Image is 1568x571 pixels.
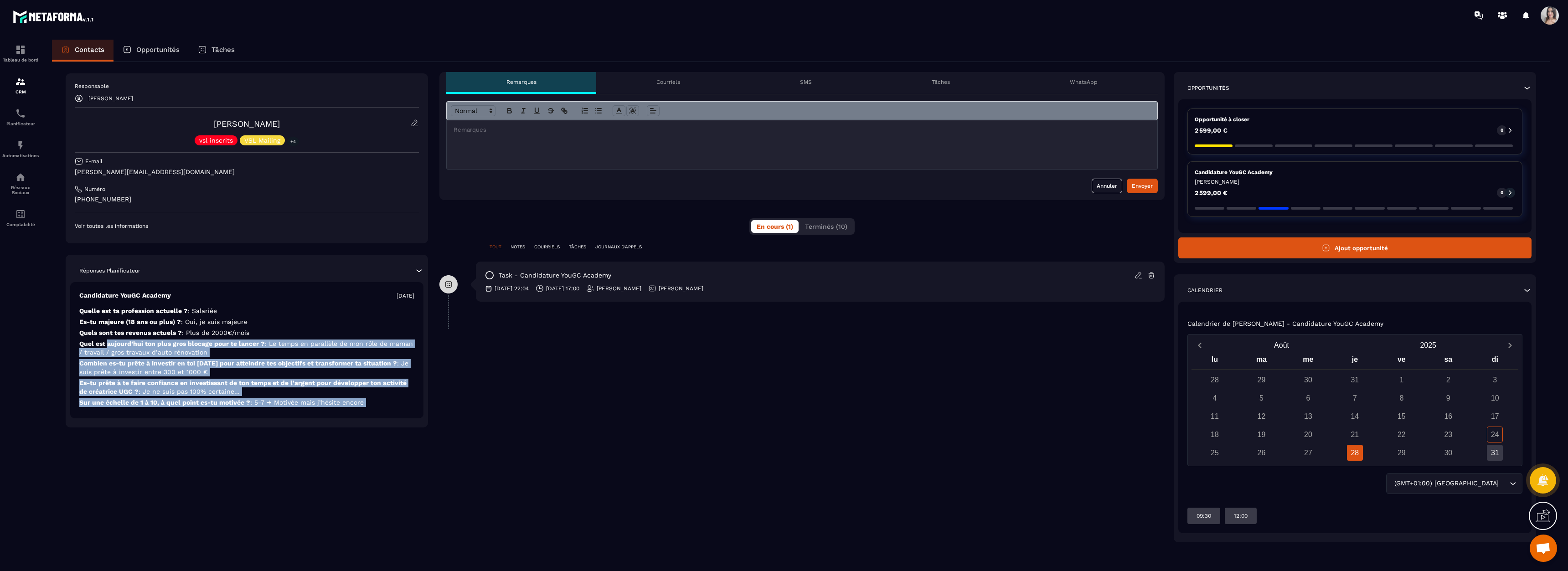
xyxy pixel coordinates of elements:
[800,78,812,86] p: SMS
[79,359,414,376] p: Combien es-tu prête à investir en toi [DATE] pour atteindre tes objectifs et transformer ta situa...
[1195,178,1515,185] p: [PERSON_NAME]
[2,89,39,94] p: CRM
[1070,78,1098,86] p: WhatsApp
[79,307,414,315] p: Quelle est ta profession actuelle ?
[1253,427,1269,442] div: 19
[1300,445,1316,461] div: 27
[1501,127,1503,134] p: 0
[546,285,579,292] p: [DATE] 17:00
[1195,190,1228,196] p: 2 599,00 €
[1487,408,1503,424] div: 17
[595,244,642,250] p: JOURNAUX D'APPELS
[1393,427,1409,442] div: 22
[1191,353,1518,461] div: Calendar wrapper
[1440,408,1456,424] div: 16
[15,108,26,119] img: scheduler
[1195,169,1515,176] p: Candidature YouGC Academy
[659,285,703,292] p: [PERSON_NAME]
[1191,372,1518,461] div: Calendar days
[1253,372,1269,388] div: 29
[1501,339,1518,351] button: Next month
[1392,478,1501,489] span: (GMT+01:00) [GEOGRAPHIC_DATA]
[1207,372,1222,388] div: 28
[199,137,233,144] p: vsl inscrits
[499,271,611,280] p: task - Candidature YouGC Academy
[79,291,171,300] p: Candidature YouGC Academy
[1234,512,1248,520] p: 12:00
[15,76,26,87] img: formation
[1191,353,1238,369] div: lu
[1207,445,1222,461] div: 25
[75,46,104,54] p: Contacts
[79,398,414,407] p: Sur une échelle de 1 à 10, à quel point es-tu motivée ?
[113,40,189,62] a: Opportunités
[1487,390,1503,406] div: 10
[1238,353,1284,369] div: ma
[136,46,180,54] p: Opportunités
[1440,372,1456,388] div: 2
[1208,337,1355,353] button: Open months overlay
[1378,353,1425,369] div: ve
[181,318,248,325] span: : Oui, je suis majeure
[1501,478,1507,489] input: Search for option
[287,137,299,146] p: +4
[1253,445,1269,461] div: 26
[1300,427,1316,442] div: 20
[1207,390,1222,406] div: 4
[211,46,235,54] p: Tâches
[534,244,560,250] p: COURRIELS
[1300,390,1316,406] div: 6
[244,137,280,144] p: VSL Mailing
[506,78,536,86] p: Remarques
[75,195,419,204] p: [PHONE_NUMBER]
[2,165,39,202] a: social-networksocial-networkRéseaux Sociaux
[2,153,39,158] p: Automatisations
[1187,320,1383,327] p: Calendrier de [PERSON_NAME] - Candidature YouGC Academy
[1393,408,1409,424] div: 15
[1347,390,1363,406] div: 7
[597,285,641,292] p: [PERSON_NAME]
[2,202,39,234] a: accountantaccountantComptabilité
[85,158,103,165] p: E-mail
[495,285,529,292] p: [DATE] 22:04
[1355,337,1501,353] button: Open years overlay
[1440,390,1456,406] div: 9
[1425,353,1471,369] div: sa
[2,133,39,165] a: automationsautomationsAutomatisations
[88,95,133,102] p: [PERSON_NAME]
[1127,179,1158,193] button: Envoyer
[1347,372,1363,388] div: 31
[15,172,26,183] img: social-network
[182,329,249,336] span: : Plus de 2000€/mois
[79,318,414,326] p: Es-tu majeure (18 ans ou plus) ?
[13,8,95,25] img: logo
[1207,427,1222,442] div: 18
[79,329,414,337] p: Quels sont tes revenus actuels ?
[2,69,39,101] a: formationformationCRM
[1132,181,1153,190] div: Envoyer
[757,223,793,230] span: En cours (1)
[2,57,39,62] p: Tableau de bord
[1195,116,1515,123] p: Opportunité à closer
[1472,353,1518,369] div: di
[1285,353,1331,369] div: me
[1178,237,1532,258] button: Ajout opportunité
[932,78,950,86] p: Tâches
[15,209,26,220] img: accountant
[2,101,39,133] a: schedulerschedulerPlanificateur
[250,399,364,406] span: : 5-7 → Motivée mais j’hésite encore
[1440,427,1456,442] div: 23
[1393,445,1409,461] div: 29
[1347,445,1363,461] div: 28
[84,185,105,193] p: Numéro
[1253,408,1269,424] div: 12
[490,244,501,250] p: TOUT
[189,40,244,62] a: Tâches
[1487,427,1503,442] div: 24
[1386,473,1522,494] div: Search for option
[799,220,853,233] button: Terminés (10)
[2,222,39,227] p: Comptabilité
[1487,372,1503,388] div: 3
[1253,390,1269,406] div: 5
[1092,179,1122,193] button: Annuler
